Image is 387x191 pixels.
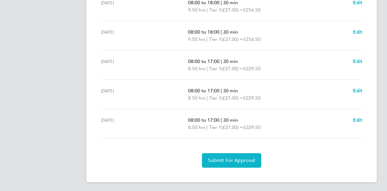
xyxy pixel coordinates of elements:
span: Tier 1 [209,94,221,102]
a: Edit [353,28,362,36]
span: Edit [353,58,362,64]
span: Tier 1 [209,36,221,43]
span: (£27.00) = [221,95,243,101]
span: 8.50 hrs [188,124,205,130]
span: Edit [353,29,362,35]
a: Edit [353,58,362,65]
a: Edit [353,117,362,124]
span: Edit [353,117,362,123]
span: 30 min [223,117,238,123]
span: | [221,88,222,94]
div: [DATE] [101,87,188,102]
span: 8.50 hrs [188,95,205,101]
span: £256.50 [243,36,261,42]
span: | [221,29,222,35]
span: | [207,36,208,42]
span: Edit [353,88,362,94]
span: Tier 1 [209,65,221,72]
span: | [221,58,222,64]
div: [DATE] [101,58,188,72]
span: | [207,7,208,13]
span: 30 min [223,29,238,35]
span: Tier 1 [209,6,221,14]
div: [DATE] [101,28,188,43]
span: | [207,124,208,130]
span: (£27.00) = [221,66,243,71]
span: 9.50 hrs [188,7,205,13]
span: | [207,66,208,71]
span: £229.50 [243,124,261,130]
span: 08:00 to 17:00 [188,88,220,94]
span: £256.50 [243,7,261,13]
span: 30 min [223,88,238,94]
span: Tier 1 [209,124,221,131]
span: Submit For Approval [208,157,255,163]
div: [DATE] [101,117,188,131]
span: 08:00 to 17:00 [188,117,220,123]
span: 08:00 to 17:00 [188,58,220,64]
span: 9.50 hrs [188,36,205,42]
span: 30 min [223,58,238,64]
span: £229.50 [243,66,261,71]
span: | [221,117,222,123]
span: (£27.00) = [221,7,243,13]
span: (£27.00) = [221,36,243,42]
span: | [207,95,208,101]
span: (£27.00) = [221,124,243,130]
span: 8.50 hrs [188,66,205,71]
span: 08:00 to 18:00 [188,29,220,35]
button: Submit For Approval [202,153,261,168]
a: Edit [353,87,362,94]
span: £229.50 [243,95,261,101]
